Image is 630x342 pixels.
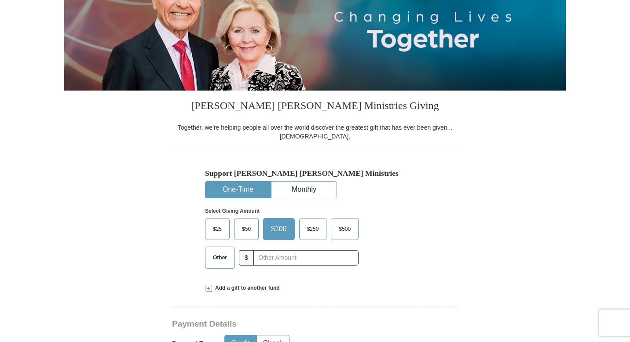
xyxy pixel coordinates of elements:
span: $ [239,250,254,266]
h3: [PERSON_NAME] [PERSON_NAME] Ministries Giving [172,91,458,123]
h5: Support [PERSON_NAME] [PERSON_NAME] Ministries [205,169,425,178]
span: Other [209,251,231,264]
input: Other Amount [253,250,359,266]
span: $50 [238,222,255,236]
span: $25 [209,222,226,236]
div: Together, we're helping people all over the world discover the greatest gift that has ever been g... [172,123,458,141]
button: One-Time [205,182,271,198]
span: $100 [267,222,291,236]
h3: Payment Details [172,319,396,329]
span: $500 [334,222,355,236]
span: Add a gift to another fund [212,284,280,292]
span: $250 [303,222,323,236]
strong: Select Giving Amount [205,208,260,214]
button: Monthly [271,182,337,198]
